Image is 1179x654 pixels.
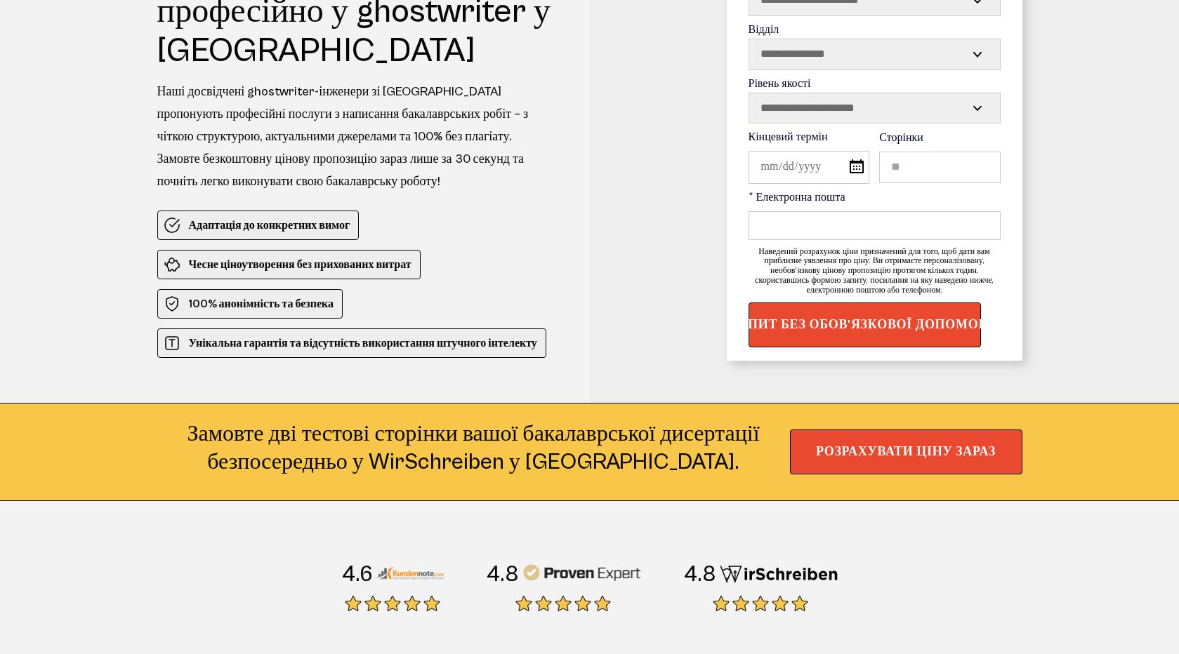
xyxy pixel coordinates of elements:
[749,131,828,143] font: Кінцевий термін
[749,23,779,36] font: Відділ
[164,295,180,312] img: 100% анонімність та безпека
[345,595,440,612] img: зірки
[749,211,1001,240] input: * Електронна пошта
[749,302,981,347] button: ЗАПИТ БЕЗ ОБОВ'ЯЗКОВОЇ ДОПОМОГИ
[749,151,869,184] input: Кінцевий термін
[515,595,611,612] img: зірки
[189,258,411,271] font: Чесне ціноутворення без прихованих витрат
[157,152,525,189] font: Замовте безкоштовну цінову пропозицію зараз лише за 30 секунд та почніть легко виконувати свою ба...
[732,317,998,332] font: ЗАПИТ БЕЗ ОБОВ'ЯЗКОВОЇ ДОПОМОГИ
[164,217,180,234] img: Адаптація до конкретних вимог
[683,561,716,587] font: 4.8
[816,444,996,459] font: РОЗРАХУВАТИ ЦІНУ ЗАРАЗ
[749,39,1000,69] select: Відділ
[157,84,529,144] font: Наші досвідчені ghostwriter-інженери зі [GEOGRAPHIC_DATA] пропонують професійні послуги з написан...
[341,561,373,587] font: 4.6
[713,595,808,612] img: зірки
[749,191,845,203] font: * Електронна пошта
[164,256,180,273] img: Чесне ціноутворення без прихованих витрат
[486,561,519,587] font: 4.8
[164,335,180,352] img: Унікальна гарантія та відсутність використання штучного інтелекту
[376,559,444,587] img: Рейтинг клієнтів
[189,219,350,232] font: Адаптація до конкретних вимог
[755,247,994,295] font: Наведений розрахунок ціни призначений для того, щоб дати вам приблизне уявлення про ціну. Ви отри...
[187,421,759,475] font: Замовте дві тестові сторінки вашої бакалаврської дисертації безпосередньо у WirSchreiben у [GEOGR...
[879,131,923,144] font: Сторінки
[189,337,537,349] font: Унікальна гарантія та відсутність використання штучного інтелекту
[749,93,1000,123] select: Рівень якості
[749,77,811,90] font: Рівень якості
[189,298,334,310] font: 100% анонімність та безпека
